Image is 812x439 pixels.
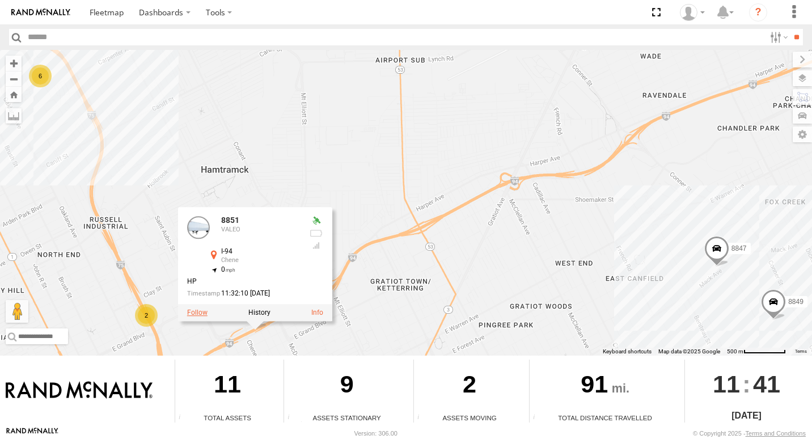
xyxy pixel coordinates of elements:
div: 9 [284,360,409,413]
div: 91 [530,360,680,413]
div: Version: 306.00 [354,430,397,437]
span: 8849 [788,298,803,306]
label: View Asset History [248,309,270,316]
div: Chene [221,256,301,263]
a: Terms (opens in new tab) [795,349,807,353]
span: 8847 [731,244,747,252]
div: © Copyright 2025 - [693,430,806,437]
a: View Asset Details [311,309,323,316]
div: 2 [135,304,158,327]
i: ? [749,3,767,22]
a: Terms and Conditions [746,430,806,437]
button: Map Scale: 500 m per 71 pixels [724,348,789,356]
div: : [685,360,808,408]
div: No battery health information received from this device. [310,229,323,238]
span: 500 m [727,348,743,354]
span: 0 [221,265,235,273]
div: Total Assets [175,413,280,423]
div: Total number of assets current in transit. [414,414,431,423]
span: Map data ©2025 Google [658,348,720,354]
div: 11 [175,360,280,413]
div: I-94 [221,248,301,255]
div: HP [187,278,301,285]
div: VALEO [221,226,301,233]
div: 6 [29,65,52,87]
button: Keyboard shortcuts [603,348,652,356]
button: Zoom out [6,71,22,87]
button: Drag Pegman onto the map to open Street View [6,300,28,323]
div: Total number of assets current stationary. [284,414,301,423]
span: 11 [713,360,740,408]
div: Valeo Dash [676,4,709,21]
div: Valid GPS Fix [310,216,323,225]
span: 41 [753,360,780,408]
label: Map Settings [793,126,812,142]
div: [DATE] [685,409,808,423]
div: Total number of Enabled Assets [175,414,192,423]
div: 8851 [221,216,301,225]
div: Last Event GSM Signal Strength [310,240,323,250]
button: Zoom Home [6,87,22,102]
div: Assets Stationary [284,413,409,423]
div: 2 [414,360,525,413]
button: Zoom in [6,56,22,71]
div: Total distance travelled by all assets within specified date range and applied filters [530,414,547,423]
img: rand-logo.svg [11,9,70,16]
img: Rand McNally [6,381,153,400]
div: Assets Moving [414,413,525,423]
label: Realtime tracking of Asset [187,309,208,316]
div: Date/time of location update [187,290,301,297]
label: Search Filter Options [766,29,790,45]
div: Total Distance Travelled [530,413,680,423]
label: Measure [6,108,22,124]
a: Visit our Website [6,428,58,439]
